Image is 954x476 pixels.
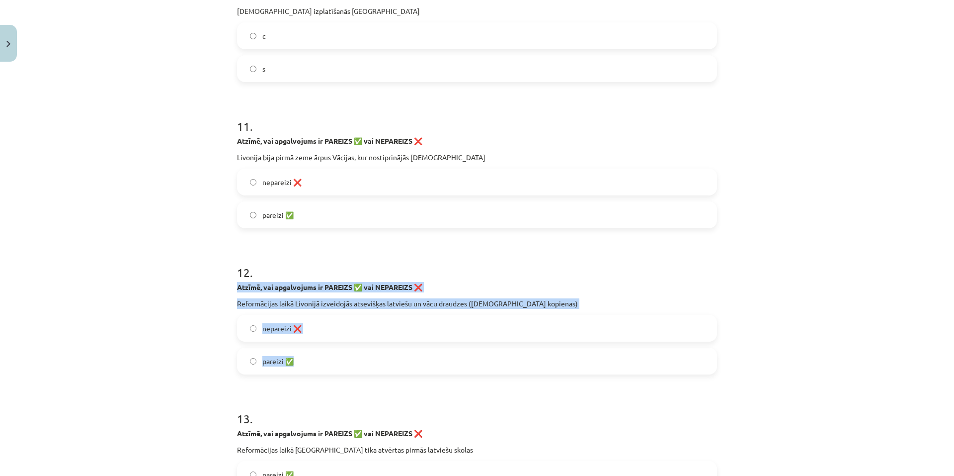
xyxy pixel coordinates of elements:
[237,152,717,163] p: Livonija bija pirmā zeme ārpus Vācijas, kur nostiprinājās [DEMOGRAPHIC_DATA]
[237,6,717,16] p: [DEMOGRAPHIC_DATA] izplatīšanās [GEOGRAPHIC_DATA]
[237,248,717,279] h1: 12 .
[262,323,302,334] span: nepareizi ❌
[262,31,266,41] span: c
[250,212,256,218] input: pareizi ✅
[250,33,256,39] input: c
[237,298,717,309] p: Reformācijas laikā Livonijā izveidojās atsevišķas latviešu un vācu draudzes ([DEMOGRAPHIC_DATA] k...
[237,102,717,133] h1: 11 .
[237,394,717,425] h1: 13 .
[262,356,294,367] span: pareizi ✅
[237,283,422,291] strong: Atzīmē, vai apgalvojums ir PAREIZS ✅ vai NEPAREIZS ❌
[250,179,256,186] input: nepareizi ❌
[250,66,256,72] input: s
[250,358,256,365] input: pareizi ✅
[262,64,265,74] span: s
[237,445,717,455] p: Reformācijas laikā [GEOGRAPHIC_DATA] tika atvērtas pirmās latviešu skolas
[237,136,422,145] strong: Atzīmē, vai apgalvojums ir PAREIZS ✅ vai NEPAREIZS ❌
[262,210,294,220] span: pareizi ✅
[250,325,256,332] input: nepareizi ❌
[237,429,422,438] strong: Atzīmē, vai apgalvojums ir PAREIZS ✅ vai NEPAREIZS ❌
[262,177,302,188] span: nepareizi ❌
[6,41,10,47] img: icon-close-lesson-0947bae3869378f0d4975bcd49f059093ad1ed9edebbc8119c70593378902aed.svg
